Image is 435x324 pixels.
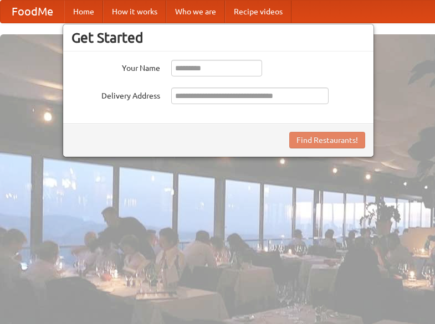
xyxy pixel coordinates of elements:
[289,132,365,148] button: Find Restaurants!
[71,29,365,46] h3: Get Started
[71,88,160,101] label: Delivery Address
[166,1,225,23] a: Who we are
[64,1,103,23] a: Home
[1,1,64,23] a: FoodMe
[225,1,291,23] a: Recipe videos
[71,60,160,74] label: Your Name
[103,1,166,23] a: How it works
